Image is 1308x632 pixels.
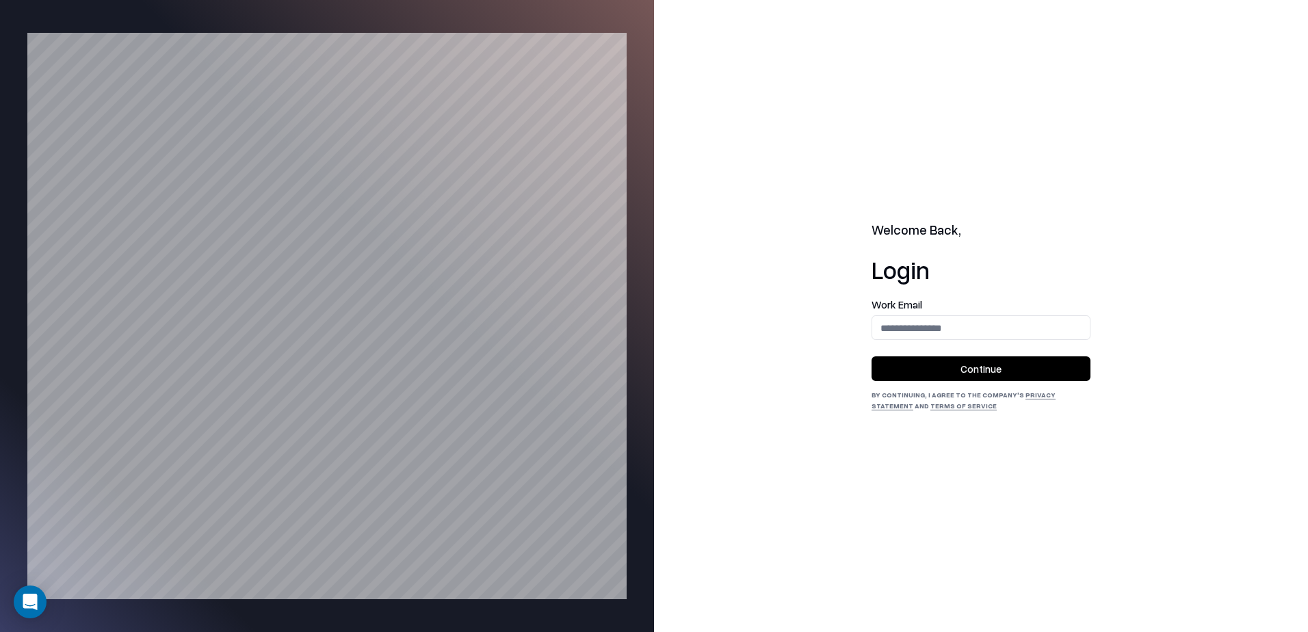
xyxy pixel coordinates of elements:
[872,300,1090,310] label: Work Email
[872,356,1090,381] button: Continue
[872,389,1090,411] div: By continuing, I agree to the Company's and
[872,256,1090,283] h1: Login
[14,585,47,618] div: Open Intercom Messenger
[872,221,1090,240] h2: Welcome Back,
[930,401,997,410] a: Terms of Service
